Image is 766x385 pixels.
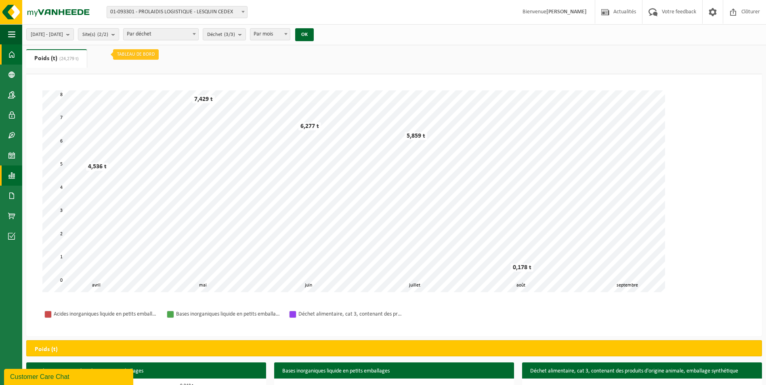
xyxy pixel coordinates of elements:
[78,28,119,40] button: Site(s)(2/2)
[26,28,74,40] button: [DATE] - [DATE]
[26,362,266,380] h3: Acides inorganiques liquide en petits emballages
[522,362,762,380] h3: Déchet alimentaire, cat 3, contenant des produits d'origine animale, emballage synthétique
[123,28,199,40] span: Par déchet
[27,341,66,358] h2: Poids (t)
[107,6,247,18] span: 01-093301 - PROLAIDIS LOGISTIQUE - LESQUIN CEDEX
[405,132,427,140] div: 5,859 t
[250,29,290,40] span: Par mois
[546,9,587,15] strong: [PERSON_NAME]
[298,309,403,319] div: Déchet alimentaire, cat 3, contenant des produits d'origine animale, emballage synthétique
[57,56,79,61] span: (24,279 t)
[298,122,321,130] div: 6,277 t
[511,264,533,272] div: 0,178 t
[192,95,215,103] div: 7,429 t
[124,29,198,40] span: Par déchet
[207,29,235,41] span: Déchet
[224,32,235,37] count: (3/3)
[295,28,314,41] button: OK
[203,28,246,40] button: Déchet(3/3)
[4,367,135,385] iframe: chat widget
[250,28,290,40] span: Par mois
[274,362,514,380] h3: Bases inorganiques liquide en petits emballages
[54,309,159,319] div: Acides inorganiques liquide en petits emballages
[86,163,109,171] div: 4,536 t
[31,29,63,41] span: [DATE] - [DATE]
[82,29,108,41] span: Site(s)
[176,309,281,319] div: Bases inorganiques liquide en petits emballages
[97,32,108,37] count: (2/2)
[26,49,87,68] a: Poids (t)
